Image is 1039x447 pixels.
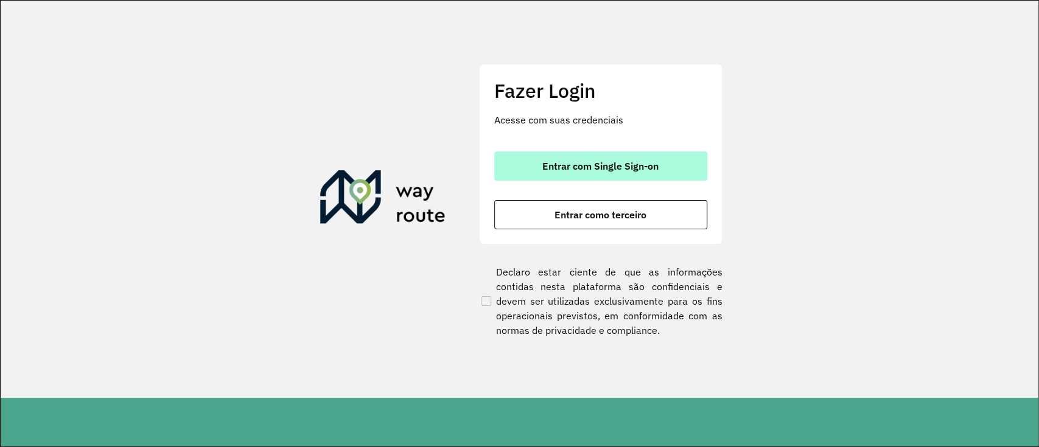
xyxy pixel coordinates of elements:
[542,161,659,171] span: Entrar com Single Sign-on
[494,113,707,127] p: Acesse com suas credenciais
[494,200,707,229] button: button
[479,265,722,338] label: Declaro estar ciente de que as informações contidas nesta plataforma são confidenciais e devem se...
[554,210,646,220] span: Entrar como terceiro
[320,170,446,229] img: Roteirizador AmbevTech
[494,151,707,181] button: button
[494,79,707,102] h2: Fazer Login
